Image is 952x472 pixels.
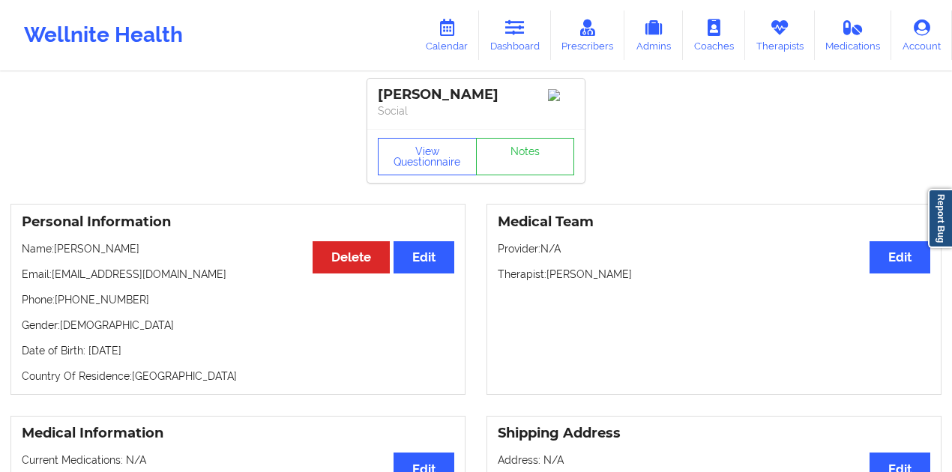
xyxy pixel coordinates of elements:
[551,10,625,60] a: Prescribers
[22,425,454,442] h3: Medical Information
[548,89,574,101] img: Image%2Fplaceholer-image.png
[378,138,477,175] button: View Questionnaire
[22,292,454,307] p: Phone: [PHONE_NUMBER]
[22,241,454,256] p: Name: [PERSON_NAME]
[415,10,479,60] a: Calendar
[22,318,454,333] p: Gender: [DEMOGRAPHIC_DATA]
[891,10,952,60] a: Account
[498,241,930,256] p: Provider: N/A
[479,10,551,60] a: Dashboard
[313,241,390,273] button: Delete
[378,86,574,103] div: [PERSON_NAME]
[22,343,454,358] p: Date of Birth: [DATE]
[378,103,574,118] p: Social
[624,10,683,60] a: Admins
[815,10,892,60] a: Medications
[22,369,454,384] p: Country Of Residence: [GEOGRAPHIC_DATA]
[22,214,454,231] h3: Personal Information
[928,189,952,248] a: Report Bug
[870,241,930,273] button: Edit
[22,267,454,282] p: Email: [EMAIL_ADDRESS][DOMAIN_NAME]
[22,453,454,468] p: Current Medications: N/A
[498,425,930,442] h3: Shipping Address
[498,453,930,468] p: Address: N/A
[498,267,930,282] p: Therapist: [PERSON_NAME]
[745,10,815,60] a: Therapists
[476,138,575,175] a: Notes
[394,241,454,273] button: Edit
[498,214,930,231] h3: Medical Team
[683,10,745,60] a: Coaches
